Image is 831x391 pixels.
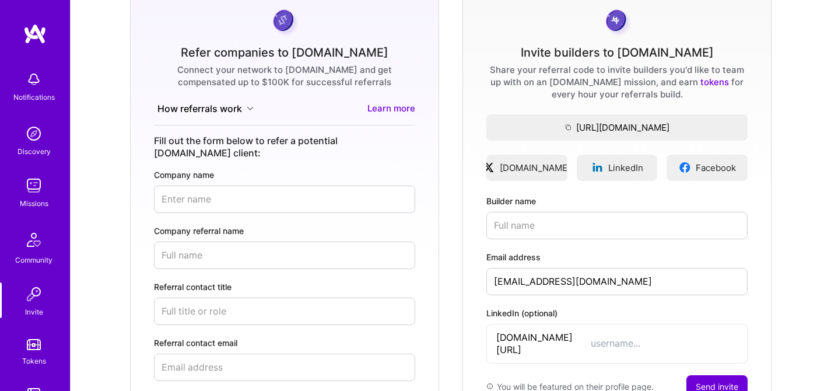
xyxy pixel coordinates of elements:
[154,298,415,325] input: Full title or role
[22,282,45,306] img: Invite
[667,155,748,181] a: Facebook
[13,91,55,103] div: Notifications
[154,225,415,237] label: Company referral name
[500,162,570,174] span: [DOMAIN_NAME]
[154,337,415,349] label: Referral contact email
[27,339,41,350] img: tokens
[486,268,748,295] input: Email address
[22,68,45,91] img: bell
[521,47,714,59] div: Invite builders to [DOMAIN_NAME]
[25,306,43,318] div: Invite
[20,226,48,254] img: Community
[154,135,415,159] div: Fill out the form below to refer a potential [DOMAIN_NAME] client:
[154,186,415,213] input: Enter name
[486,307,748,319] label: LinkedIn (optional)
[577,155,658,181] a: LinkedIn
[22,122,45,145] img: discovery
[22,355,46,367] div: Tokens
[591,162,604,173] img: linkedinLogo
[486,114,748,141] button: [URL][DOMAIN_NAME]
[486,121,748,134] span: [URL][DOMAIN_NAME]
[679,162,691,173] img: facebookLogo
[269,6,300,37] img: purpleCoin
[154,64,415,88] div: Connect your network to [DOMAIN_NAME] and get compensated up to $100K for successful referrals
[15,254,52,266] div: Community
[367,102,415,116] a: Learn more
[700,76,729,88] a: tokens
[154,281,415,293] label: Referral contact title
[154,102,257,116] button: How referrals work
[608,162,643,174] span: LinkedIn
[23,23,47,44] img: logo
[20,197,48,210] div: Missions
[602,6,633,37] img: grayCoin
[154,169,415,181] label: Company name
[486,251,748,263] label: Email address
[483,162,495,173] img: xLogo
[17,145,51,158] div: Discovery
[486,212,748,239] input: Full name
[496,331,591,356] span: [DOMAIN_NAME][URL]
[181,47,388,59] div: Refer companies to [DOMAIN_NAME]
[486,195,748,207] label: Builder name
[486,155,567,181] a: [DOMAIN_NAME]
[22,174,45,197] img: teamwork
[154,354,415,381] input: Email address
[591,337,738,350] input: username...
[696,162,736,174] span: Facebook
[486,64,748,100] div: Share your referral code to invite builders you'd like to team up with on an [DOMAIN_NAME] missio...
[154,242,415,269] input: Full name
